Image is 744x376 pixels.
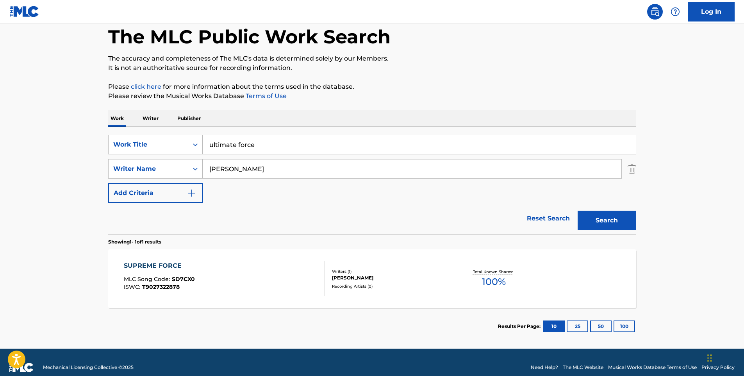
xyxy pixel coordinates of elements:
[131,83,161,90] a: click here
[108,183,203,203] button: Add Criteria
[707,346,712,370] div: Drag
[332,283,450,289] div: Recording Artists ( 0 )
[543,320,565,332] button: 10
[108,238,161,245] p: Showing 1 - 1 of 1 results
[523,210,574,227] a: Reset Search
[113,164,184,174] div: Writer Name
[473,269,515,275] p: Total Known Shares:
[563,364,603,371] a: The MLC Website
[647,4,663,20] a: Public Search
[688,2,735,21] a: Log In
[108,249,636,308] a: SUPREME FORCEMLC Song Code:SD7CX0ISWC:T9027322878Writers (1)[PERSON_NAME]Recording Artists (0)Tot...
[244,92,287,100] a: Terms of Use
[608,364,697,371] a: Musical Works Database Terms of Use
[108,63,636,73] p: It is not an authoritative source for recording information.
[187,188,196,198] img: 9d2ae6d4665cec9f34b9.svg
[567,320,588,332] button: 25
[628,159,636,179] img: Delete Criterion
[113,140,184,149] div: Work Title
[332,274,450,281] div: [PERSON_NAME]
[108,82,636,91] p: Please for more information about the terms used in the database.
[614,320,635,332] button: 100
[482,275,506,289] span: 100 %
[142,283,180,290] span: T9027322878
[108,135,636,234] form: Search Form
[650,7,660,16] img: search
[108,110,126,127] p: Work
[498,323,542,330] p: Results Per Page:
[108,54,636,63] p: The accuracy and completeness of The MLC's data is determined solely by our Members.
[124,283,142,290] span: ISWC :
[9,6,39,17] img: MLC Logo
[108,91,636,101] p: Please review the Musical Works Database
[124,276,172,283] span: MLC Song Code :
[701,364,735,371] a: Privacy Policy
[332,269,450,274] div: Writers ( 1 )
[667,4,683,20] div: Help
[578,211,636,230] button: Search
[108,25,391,48] h1: The MLC Public Work Search
[124,261,195,270] div: SUPREME FORCE
[172,276,195,283] span: SD7CX0
[140,110,161,127] p: Writer
[705,338,744,376] iframe: Chat Widget
[9,363,34,372] img: logo
[671,7,680,16] img: help
[590,320,612,332] button: 50
[531,364,558,371] a: Need Help?
[43,364,134,371] span: Mechanical Licensing Collective © 2025
[175,110,203,127] p: Publisher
